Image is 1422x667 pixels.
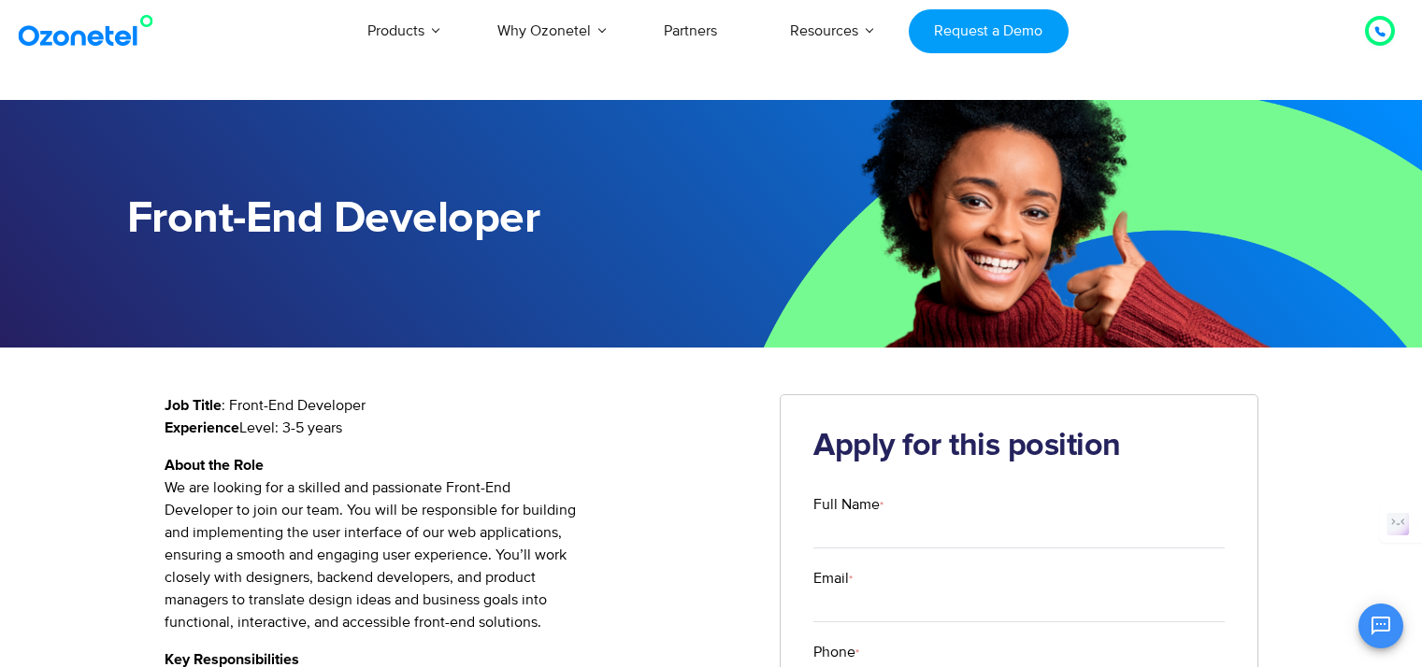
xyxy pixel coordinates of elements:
[1358,603,1403,648] button: Open chat
[165,394,753,439] p: : Front-End Developer Level: 3-5 years
[165,398,222,413] strong: Job Title
[813,493,1225,516] label: Full Name
[165,652,299,667] strong: Key Responsibilities
[165,420,239,435] strong: Experience
[165,458,264,473] strong: About the Role
[813,641,1225,663] label: Phone
[909,9,1069,53] a: Request a Demo
[813,428,1225,465] h2: Apply for this position
[813,567,1225,589] label: Email
[165,454,753,633] p: We are looking for a skilled and passionate Front-End Developer to join our team. You will be res...
[127,193,711,245] h1: Front-End Developer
